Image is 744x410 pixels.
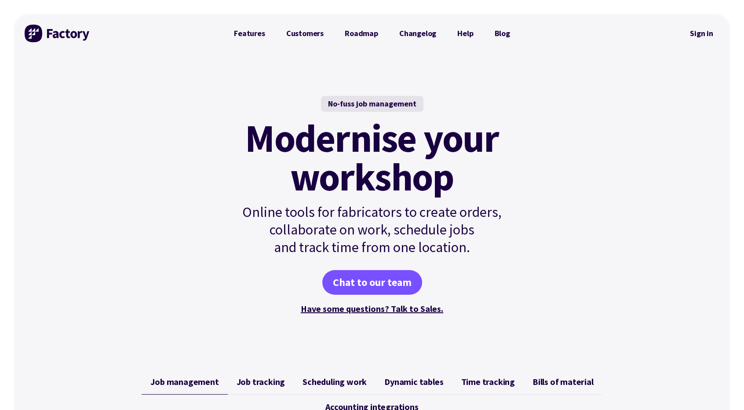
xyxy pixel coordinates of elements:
a: Chat to our team [322,270,422,295]
span: Scheduling work [303,377,367,387]
nav: Primary Navigation [223,25,521,42]
span: Job management [150,377,219,387]
span: Dynamic tables [384,377,443,387]
a: Features [223,25,276,42]
mark: Modernise your workshop [245,119,499,196]
a: Changelog [389,25,447,42]
a: Sign in [684,23,719,44]
a: Blog [484,25,521,42]
nav: Secondary Navigation [684,23,719,44]
a: Help [447,25,484,42]
span: Time tracking [461,377,515,387]
p: Online tools for fabricators to create orders, collaborate on work, schedule jobs and track time ... [223,203,521,256]
a: Have some questions? Talk to Sales. [301,303,443,314]
a: Customers [276,25,334,42]
span: Job tracking [237,377,285,387]
div: No-fuss job management [321,96,423,112]
img: Factory [25,25,91,42]
a: Roadmap [334,25,389,42]
span: Bills of material [532,377,594,387]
